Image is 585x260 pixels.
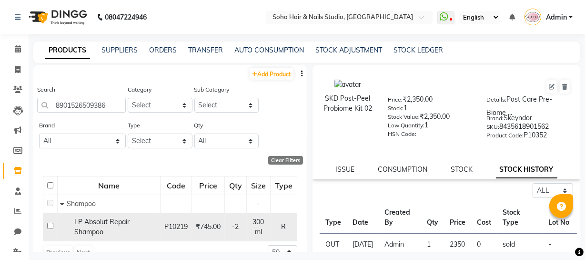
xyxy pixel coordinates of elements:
[253,218,264,236] span: 300 ml
[268,156,303,165] div: Clear Filters
[335,165,354,174] a: ISSUE
[334,80,362,90] img: avatar
[388,121,424,130] label: Low Quantity:
[282,222,286,231] span: R
[497,202,543,234] th: Stock Type
[24,4,90,31] img: logo
[271,177,296,194] div: Type
[322,94,373,114] div: SKD Post-Peel Probiome Kit 02
[524,9,541,25] img: Admin
[39,121,55,130] label: Brand
[196,222,221,231] span: ₹745.00
[379,234,421,256] td: Admin
[247,177,270,194] div: Size
[393,46,443,54] a: STOCK LEDGER
[379,202,421,234] th: Created By
[45,42,90,59] a: PRODUCTS
[161,177,191,194] div: Code
[320,202,347,234] th: Type
[471,202,497,234] th: Cost
[250,68,293,80] a: Add Product
[128,121,140,130] label: Type
[60,199,67,208] span: Collapse Row
[194,85,230,94] label: Sub Category
[101,46,138,54] a: SUPPLIERS
[546,12,567,22] span: Admin
[234,46,304,54] a: AUTO CONSUMPTION
[543,202,577,234] th: Lot No
[486,113,571,126] div: Skeyndor
[347,234,379,256] td: [DATE]
[543,234,577,256] td: -
[486,130,571,144] div: P10352
[164,222,188,231] span: P10219
[388,104,403,113] label: Stock:
[471,234,497,256] td: 0
[496,161,557,178] a: STOCK HISTORY
[320,234,347,256] td: OUT
[444,202,471,234] th: Price
[37,85,55,94] label: Search
[388,130,416,138] label: HSN Code:
[388,112,472,125] div: ₹2,350.00
[486,123,499,131] label: SKU:
[451,165,473,174] a: STOCK
[486,114,504,123] label: Brand:
[194,121,203,130] label: Qty
[388,94,472,108] div: ₹2,350.00
[67,199,96,208] span: Shampoo
[444,234,471,256] td: 2350
[149,46,177,54] a: ORDERS
[388,95,403,104] label: Price:
[225,177,246,194] div: Qty
[128,85,151,94] label: Category
[257,199,260,208] span: -
[188,46,223,54] a: TRANSFER
[74,218,130,236] span: LP Absolut Repair Shampoo
[315,46,382,54] a: STOCK ADJUSTMENT
[486,131,524,140] label: Product Code:
[37,98,126,113] input: Search by product name or code
[421,202,444,234] th: Qty
[378,165,427,174] a: CONSUMPTION
[497,234,543,256] td: sold
[58,177,160,194] div: Name
[192,177,224,194] div: Price
[347,202,379,234] th: Date
[388,120,472,134] div: 1
[486,95,506,104] label: Details:
[105,4,147,31] b: 08047224946
[388,113,420,121] label: Stock Value:
[421,234,444,256] td: 1
[232,222,239,231] span: -2
[486,94,571,118] div: Post Care Pre-Biome ...
[388,103,472,116] div: 1
[486,122,571,135] div: 8435618901562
